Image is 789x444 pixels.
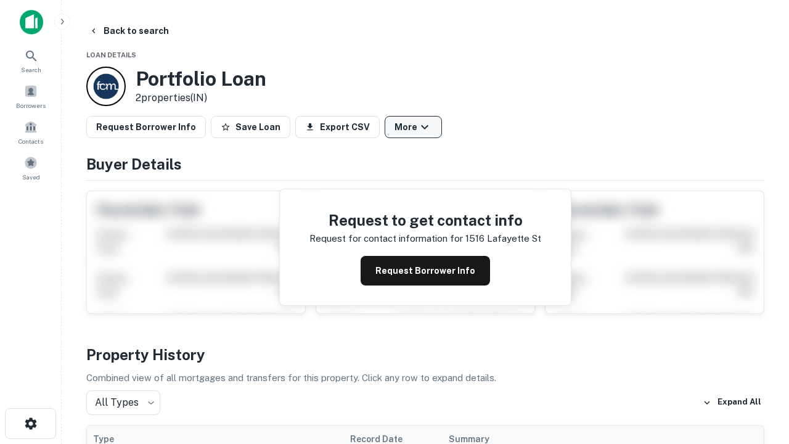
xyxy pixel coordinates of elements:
p: Request for contact information for [309,231,463,246]
div: All Types [86,390,160,415]
p: 1516 lafayette st [465,231,541,246]
button: More [385,116,442,138]
h3: Portfolio Loan [136,67,266,91]
span: Borrowers [16,101,46,110]
a: Search [4,44,58,77]
p: 2 properties (IN) [136,91,266,105]
span: Loan Details [86,51,136,59]
p: Combined view of all mortgages and transfers for this property. Click any row to expand details. [86,371,764,385]
h4: Property History [86,343,764,366]
a: Borrowers [4,80,58,113]
button: Save Loan [211,116,290,138]
span: Search [21,65,41,75]
span: Contacts [18,136,43,146]
img: capitalize-icon.png [20,10,43,35]
button: Export CSV [295,116,380,138]
a: Contacts [4,115,58,149]
button: Expand All [700,393,764,412]
iframe: Chat Widget [727,345,789,405]
a: Saved [4,151,58,184]
button: Request Borrower Info [361,256,490,286]
h4: Request to get contact info [309,209,541,231]
span: Saved [22,172,40,182]
button: Back to search [84,20,174,42]
button: Request Borrower Info [86,116,206,138]
h4: Buyer Details [86,153,764,175]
